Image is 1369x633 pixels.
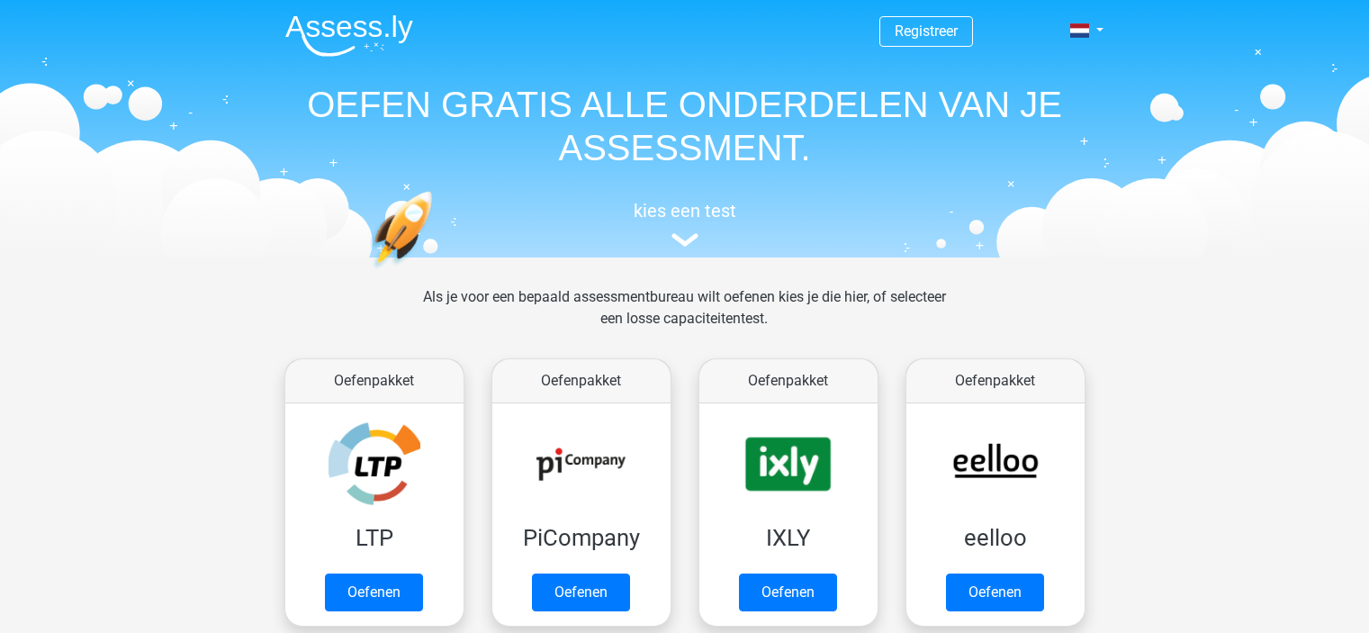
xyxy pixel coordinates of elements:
[532,574,630,611] a: Oefenen
[671,233,698,247] img: assessment
[895,23,958,40] a: Registreer
[325,574,423,611] a: Oefenen
[946,574,1044,611] a: Oefenen
[271,200,1099,248] a: kies een test
[739,574,837,611] a: Oefenen
[409,286,960,351] div: Als je voor een bepaald assessmentbureau wilt oefenen kies je die hier, of selecteer een losse ca...
[370,191,502,354] img: oefenen
[271,200,1099,222] h5: kies een test
[271,83,1099,169] h1: OEFEN GRATIS ALLE ONDERDELEN VAN JE ASSESSMENT.
[285,14,413,57] img: Assessly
